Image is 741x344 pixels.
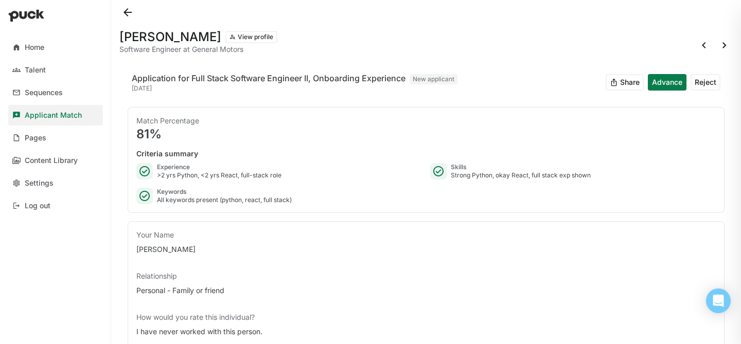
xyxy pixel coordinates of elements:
[706,288,731,313] div: Open Intercom Messenger
[648,74,686,90] button: Advance
[136,230,716,240] div: Your Name
[25,111,82,120] div: Applicant Match
[136,312,716,322] div: How would you rate this individual?
[691,74,720,90] button: Reject
[25,156,78,165] div: Content Library
[136,285,716,296] div: Personal - Family or friend
[606,74,644,90] button: Share
[8,173,103,193] a: Settings
[136,116,716,126] div: Match Percentage
[119,45,277,53] div: Software Engineer at General Motors
[8,105,103,125] a: Applicant Match
[136,128,716,140] div: 81%
[8,60,103,80] a: Talent
[136,149,716,159] div: Criteria summary
[157,188,292,196] div: Keywords
[136,271,716,281] div: Relationship
[410,74,457,84] div: New applicant
[25,179,54,188] div: Settings
[451,163,591,171] div: Skills
[25,134,46,142] div: Pages
[451,171,591,179] div: Strong Python, okay React, full stack exp shown
[8,37,103,58] a: Home
[157,171,281,179] div: >2 yrs Python, <2 yrs React, full-stack role
[8,128,103,148] a: Pages
[8,82,103,103] a: Sequences
[25,88,63,97] div: Sequences
[225,31,277,43] button: View profile
[25,43,44,52] div: Home
[119,31,221,43] h1: [PERSON_NAME]
[157,163,281,171] div: Experience
[8,150,103,171] a: Content Library
[136,244,716,255] div: [PERSON_NAME]
[157,196,292,204] div: All keywords present (python, react, full stack)
[132,84,457,93] div: [DATE]
[25,66,46,75] div: Talent
[25,202,50,210] div: Log out
[132,72,405,84] div: Application for Full Stack Software Engineer II, Onboarding Experience
[136,327,716,337] div: I have never worked with this person.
